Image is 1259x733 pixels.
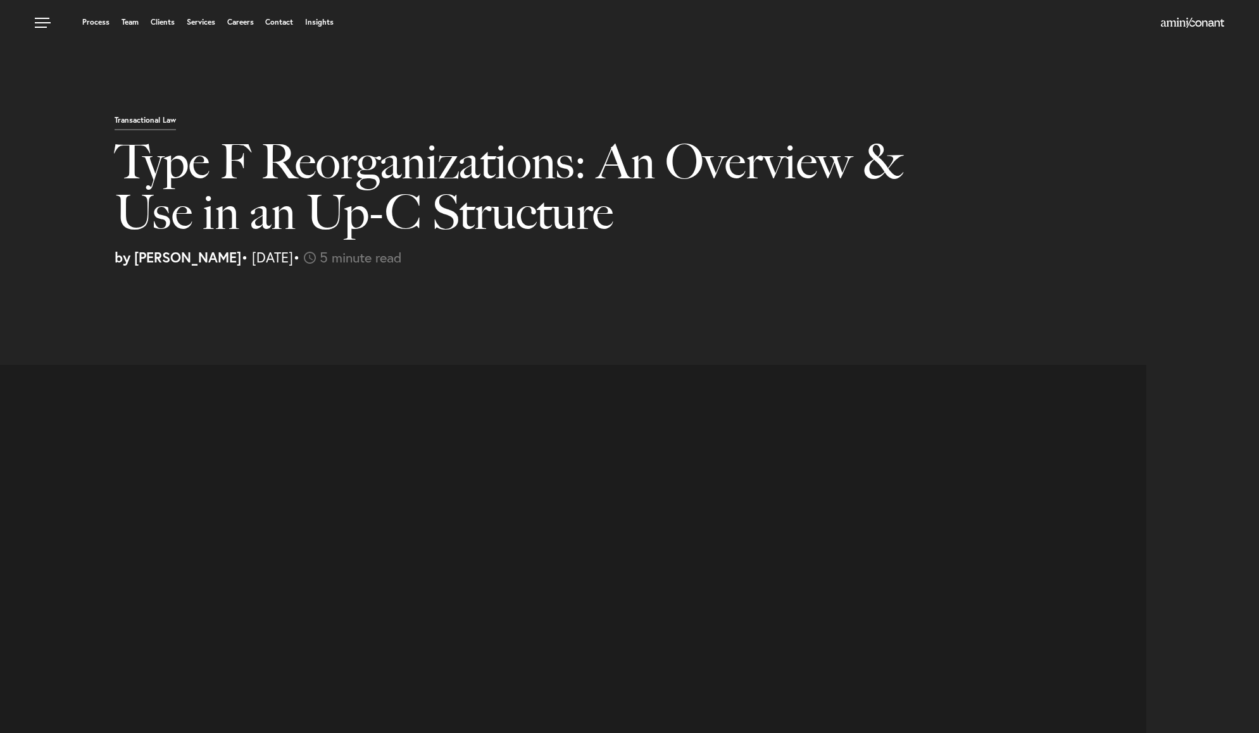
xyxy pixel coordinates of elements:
[227,18,254,26] a: Careers
[82,18,110,26] a: Process
[115,116,176,130] p: Transactional Law
[115,137,909,250] h1: Type F Reorganizations: An Overview & Use in an Up-C Structure
[320,248,402,266] span: 5 minute read
[293,248,300,266] span: •
[304,252,316,264] img: icon-time-light.svg
[151,18,175,26] a: Clients
[1161,18,1224,28] img: Amini & Conant
[1161,18,1224,28] a: Home
[122,18,139,26] a: Team
[305,18,334,26] a: Insights
[115,250,1250,264] p: • [DATE]
[187,18,215,26] a: Services
[265,18,293,26] a: Contact
[115,248,241,266] strong: by [PERSON_NAME]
